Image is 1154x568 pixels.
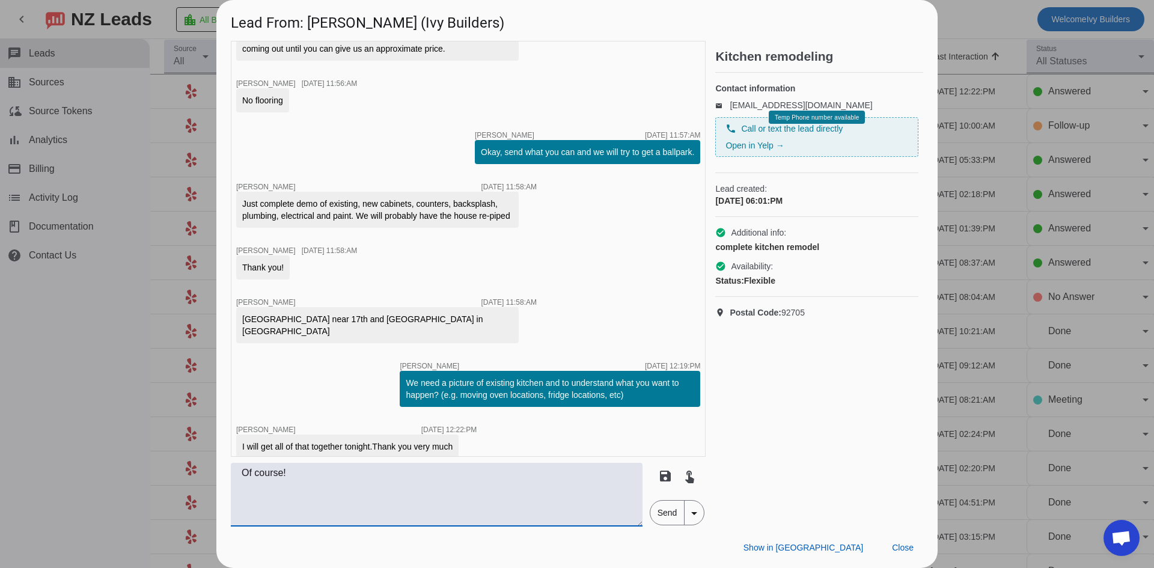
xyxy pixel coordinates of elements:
[242,31,513,55] div: I will take pics and measurements. Probably shouldn't waste ur time coming out until you can give...
[1104,520,1140,556] div: Open chat
[236,426,296,434] span: [PERSON_NAME]
[715,276,743,286] strong: Status:
[715,275,918,287] div: Flexible
[715,308,730,317] mat-icon: location_on
[892,543,914,552] span: Close
[715,195,918,207] div: [DATE] 06:01:PM
[481,146,694,158] div: Okay, send what you can and we will try to get a ballpark.
[236,183,296,191] span: [PERSON_NAME]
[725,123,736,134] mat-icon: phone
[730,308,781,317] strong: Postal Code:
[400,362,459,370] span: [PERSON_NAME]
[481,183,537,191] div: [DATE] 11:58:AM
[242,198,513,222] div: Just complete demo of existing, new cabinets, counters, backsplash, plumbing, electrical and pain...
[715,50,923,63] h2: Kitchen remodeling
[242,94,283,106] div: No flooring
[734,537,873,558] button: Show in [GEOGRAPHIC_DATA]
[302,80,357,87] div: [DATE] 11:56:AM
[715,102,730,108] mat-icon: email
[715,183,918,195] span: Lead created:
[743,543,863,552] span: Show in [GEOGRAPHIC_DATA]
[481,299,537,306] div: [DATE] 11:58:AM
[658,469,673,483] mat-icon: save
[741,123,843,135] span: Call or text the lead directly
[242,313,513,337] div: [GEOGRAPHIC_DATA] near 17th and [GEOGRAPHIC_DATA] in [GEOGRAPHIC_DATA]
[731,260,773,272] span: Availability:
[775,114,859,121] span: Temp Phone number available
[682,469,697,483] mat-icon: touch_app
[715,227,726,238] mat-icon: check_circle
[475,132,534,139] span: [PERSON_NAME]
[730,100,872,110] a: [EMAIL_ADDRESS][DOMAIN_NAME]
[715,261,726,272] mat-icon: check_circle
[882,537,923,558] button: Close
[242,441,453,453] div: I will get all of that together tonight.Thank you very much
[242,261,284,273] div: Thank you!
[645,132,700,139] div: [DATE] 11:57:AM
[731,227,786,239] span: Additional info:
[687,506,701,521] mat-icon: arrow_drop_down
[730,307,805,319] span: 92705
[645,362,700,370] div: [DATE] 12:19:PM
[725,141,784,150] a: Open in Yelp →
[236,298,296,307] span: [PERSON_NAME]
[236,79,296,88] span: [PERSON_NAME]
[715,82,918,94] h4: Contact information
[236,246,296,255] span: [PERSON_NAME]
[650,501,685,525] span: Send
[421,426,477,433] div: [DATE] 12:22:PM
[406,377,694,401] div: We need a picture of existing kitchen and to understand what you want to happen? (e.g. moving ove...
[302,247,357,254] div: [DATE] 11:58:AM
[715,241,918,253] div: complete kitchen remodel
